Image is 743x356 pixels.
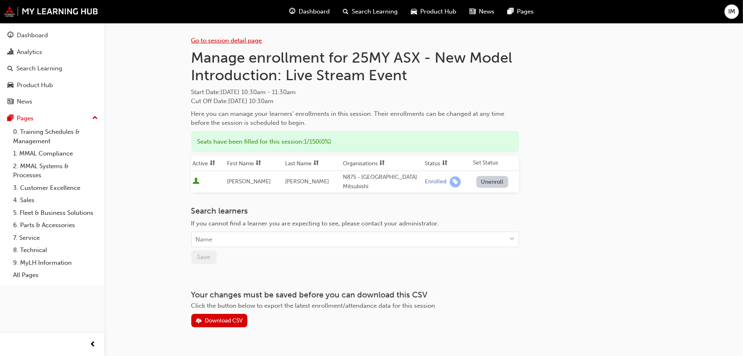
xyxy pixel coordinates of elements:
span: search-icon [343,7,349,17]
a: 6. Parts & Accessories [10,219,101,232]
a: 2. MMAL Systems & Processes [10,160,101,182]
th: Toggle SortBy [191,155,226,171]
div: Enrolled [425,178,446,186]
a: 0. Training Schedules & Management [10,126,101,147]
span: Dashboard [299,7,330,16]
div: News [17,97,32,106]
span: Cut Off Date : [DATE] 10:30am [191,97,274,105]
span: pages-icon [7,115,14,122]
a: search-iconSearch Learning [336,3,404,20]
button: Save [191,250,217,264]
button: Unenroll [476,176,508,188]
a: car-iconProduct Hub [404,3,463,20]
span: prev-icon [90,340,96,350]
a: Analytics [3,45,101,60]
span: Product Hub [420,7,456,16]
button: Pages [3,111,101,126]
a: 5. Fleet & Business Solutions [10,207,101,219]
a: pages-iconPages [501,3,540,20]
div: Seats have been filled for this session : 1 / 150 ( 0% ) [191,131,519,153]
div: Name [196,235,213,244]
div: Product Hub [17,81,53,90]
div: N875 - [GEOGRAPHIC_DATA] Mitsubishi [343,173,421,191]
span: sorting-icon [379,160,385,167]
button: Download CSV [191,314,248,327]
a: 1. MMAL Compliance [10,147,101,160]
span: News [479,7,494,16]
a: All Pages [10,269,101,282]
span: [PERSON_NAME] [227,178,271,185]
span: User is active [193,178,200,186]
a: Dashboard [3,28,101,43]
th: Toggle SortBy [283,155,342,171]
span: sorting-icon [210,160,216,167]
div: Pages [17,114,34,123]
span: IM [728,7,735,16]
th: Toggle SortBy [225,155,283,171]
a: 3. Customer Excellence [10,182,101,194]
span: If you cannot find a learner you are expecting to see, please contact your administrator. [191,220,439,227]
span: chart-icon [7,49,14,56]
a: news-iconNews [463,3,501,20]
span: [DATE] 10:30am - 11:30am [221,88,296,96]
a: Product Hub [3,78,101,93]
span: sorting-icon [313,160,319,167]
h3: Your changes must be saved before you can download this CSV [191,290,519,300]
div: Download CSV [205,317,243,324]
span: download-icon [196,318,202,325]
span: car-icon [411,7,417,17]
button: DashboardAnalyticsSearch LearningProduct HubNews [3,26,101,111]
span: [PERSON_NAME] [285,178,329,185]
span: guage-icon [7,32,14,39]
span: sorting-icon [256,160,261,167]
h3: Search learners [191,206,519,216]
div: Dashboard [17,31,48,40]
th: Toggle SortBy [341,155,423,171]
span: sorting-icon [442,160,448,167]
div: Analytics [17,47,42,57]
a: Go to session detail page [191,37,262,44]
th: Toggle SortBy [423,155,471,171]
a: guage-iconDashboard [283,3,336,20]
a: Search Learning [3,61,101,76]
span: learningRecordVerb_ENROLL-icon [450,176,461,187]
span: up-icon [92,113,98,124]
button: IM [725,5,739,19]
span: news-icon [7,98,14,106]
a: 4. Sales [10,194,101,207]
img: mmal [4,6,98,17]
span: Search Learning [352,7,398,16]
span: car-icon [7,82,14,89]
span: pages-icon [507,7,514,17]
span: Click the button below to export the latest enrollment/attendance data for this session [191,302,435,309]
span: news-icon [469,7,476,17]
h1: Manage enrollment for 25MY ASX - New Model Introduction: Live Stream Event [191,49,519,84]
a: 9. MyLH Information [10,257,101,269]
a: News [3,94,101,109]
a: 7. Service [10,232,101,244]
span: Start Date : [191,88,519,97]
span: search-icon [7,65,13,72]
div: Search Learning [16,64,62,73]
span: guage-icon [289,7,295,17]
span: Save [197,253,211,261]
span: Pages [517,7,534,16]
span: down-icon [510,234,515,245]
div: Here you can manage your learners' enrollments in this session. Their enrollments can be changed ... [191,109,519,128]
a: 8. Technical [10,244,101,257]
th: Set Status [471,155,519,171]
